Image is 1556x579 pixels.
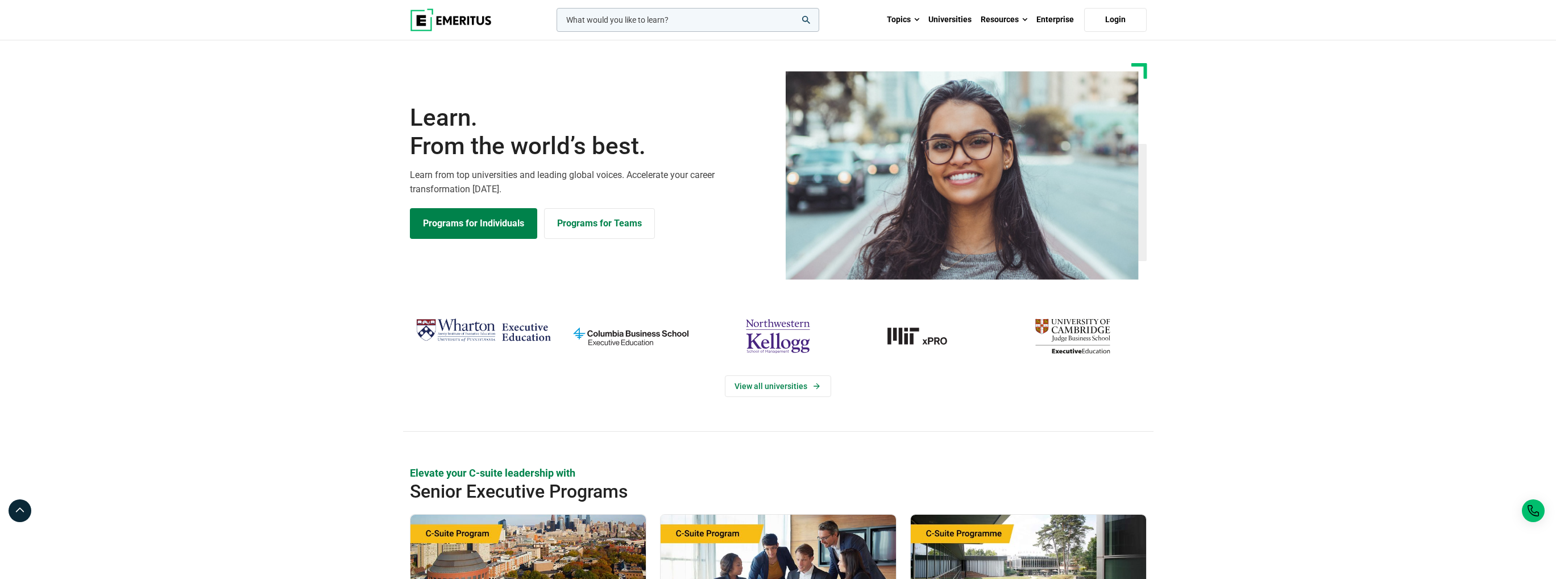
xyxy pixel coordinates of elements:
img: Learn from the world's best [786,71,1139,280]
a: View Universities [725,375,831,397]
a: Explore Programs [410,208,537,239]
h2: Senior Executive Programs [410,480,1073,503]
p: Learn from top universities and leading global voices. Accelerate your career transformation [DATE]. [410,168,771,197]
img: MIT xPRO [857,314,993,358]
img: northwestern-kellogg [710,314,846,358]
img: columbia-business-school [563,314,699,358]
a: Login [1084,8,1147,32]
h1: Learn. [410,104,771,161]
p: Elevate your C-suite leadership with [410,466,1147,480]
input: woocommerce-product-search-field-0 [557,8,819,32]
span: From the world’s best. [410,132,771,160]
img: cambridge-judge-business-school [1005,314,1140,358]
img: Wharton Executive Education [416,314,551,348]
a: MIT-xPRO [857,314,993,358]
a: Explore for Business [544,208,655,239]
